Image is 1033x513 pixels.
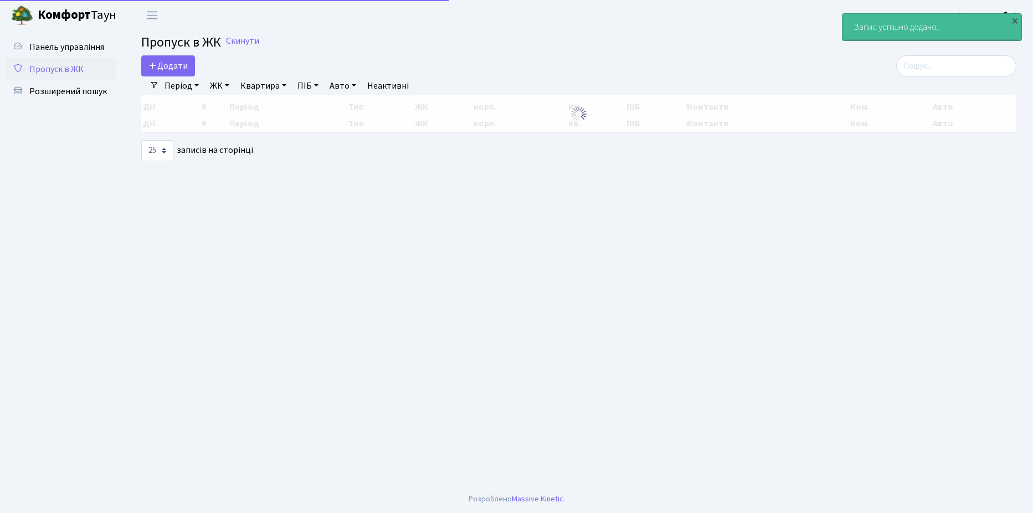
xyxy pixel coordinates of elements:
[141,140,173,161] select: записів на сторінці
[38,6,91,24] b: Комфорт
[363,76,413,95] a: Неактивні
[141,55,195,76] a: Додати
[6,80,116,102] a: Розширений пошук
[842,14,1021,40] div: Запис успішно додано.
[958,9,1020,22] a: Консьєрж б. 4.
[236,76,291,95] a: Квартира
[293,76,323,95] a: ПІБ
[6,58,116,80] a: Пропуск в ЖК
[138,6,166,24] button: Переключити навігацію
[469,493,565,505] div: Розроблено .
[226,36,259,47] a: Скинути
[325,76,361,95] a: Авто
[570,105,588,123] img: Обробка...
[29,85,107,98] span: Розширений пошук
[11,4,33,27] img: logo.png
[29,63,84,75] span: Пропуск в ЖК
[896,55,1016,76] input: Пошук...
[160,76,203,95] a: Період
[1009,15,1020,26] div: ×
[148,60,188,72] span: Додати
[38,6,116,25] span: Таун
[205,76,234,95] a: ЖК
[512,493,563,505] a: Massive Kinetic
[141,140,253,161] label: записів на сторінці
[141,33,221,52] span: Пропуск в ЖК
[6,36,116,58] a: Панель управління
[29,41,104,53] span: Панель управління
